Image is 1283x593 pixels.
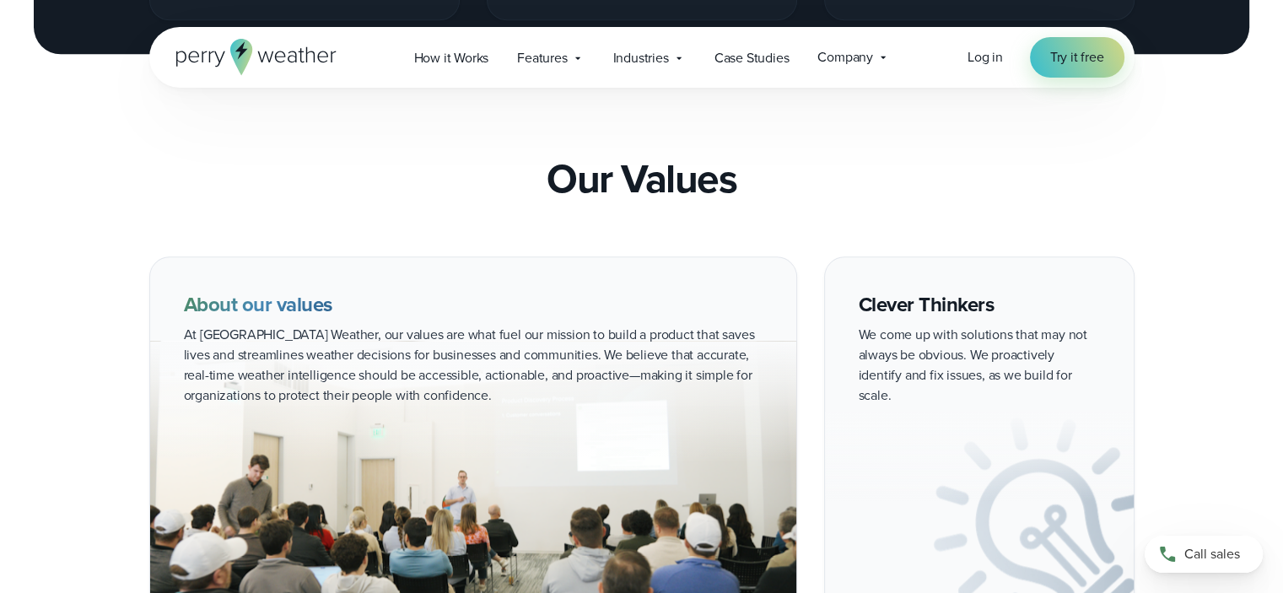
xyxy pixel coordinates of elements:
[517,48,567,68] span: Features
[547,155,736,202] h2: Our Values
[1145,536,1263,573] a: Call sales
[1050,47,1104,67] span: Try it free
[968,47,1003,67] a: Log in
[1030,37,1124,78] a: Try it free
[714,48,790,68] span: Case Studies
[700,40,804,75] a: Case Studies
[613,48,669,68] span: Industries
[817,47,873,67] span: Company
[1184,544,1240,564] span: Call sales
[400,40,504,75] a: How it Works
[414,48,489,68] span: How it Works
